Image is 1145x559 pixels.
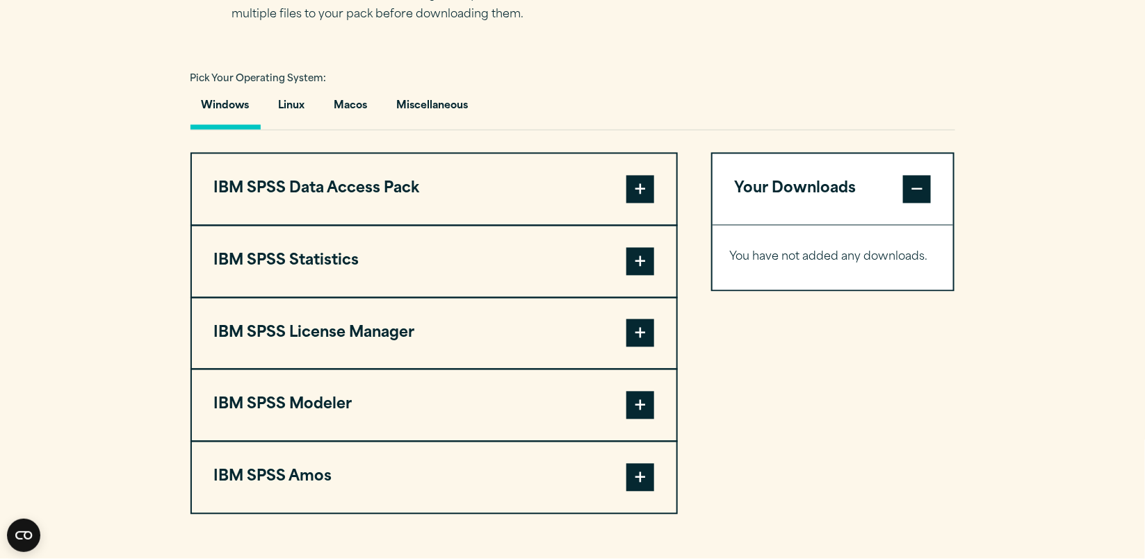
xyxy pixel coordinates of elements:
[190,75,327,84] span: Pick Your Operating System:
[192,299,676,369] button: IBM SPSS License Manager
[7,519,40,552] button: Open CMP widget
[192,226,676,297] button: IBM SPSS Statistics
[268,90,316,130] button: Linux
[386,90,480,130] button: Miscellaneous
[323,90,379,130] button: Macos
[713,225,954,290] div: Your Downloads
[730,248,936,268] p: You have not added any downloads.
[713,154,954,225] button: Your Downloads
[192,442,676,513] button: IBM SPSS Amos
[190,90,261,130] button: Windows
[192,370,676,441] button: IBM SPSS Modeler
[192,154,676,225] button: IBM SPSS Data Access Pack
